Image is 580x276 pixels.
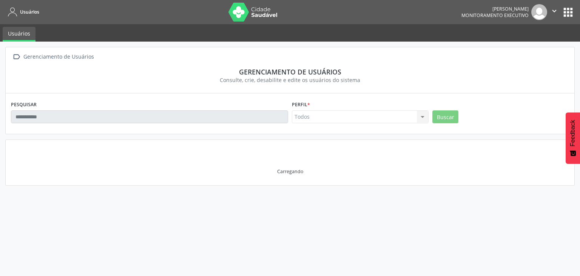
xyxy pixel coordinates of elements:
label: Perfil [292,99,310,110]
a:  Gerenciamento de Usuários [11,51,95,62]
span: Monitoramento Executivo [461,12,529,19]
div: Gerenciamento de usuários [16,68,564,76]
i:  [11,51,22,62]
span: Usuários [20,9,39,15]
div: [PERSON_NAME] [461,6,529,12]
a: Usuários [3,27,35,42]
button: Feedback - Mostrar pesquisa [566,112,580,164]
button: Buscar [432,110,458,123]
a: Usuários [5,6,39,18]
button: apps [561,6,575,19]
i:  [550,7,558,15]
div: Consulte, crie, desabilite e edite os usuários do sistema [16,76,564,84]
label: PESQUISAR [11,99,37,110]
button:  [547,4,561,20]
span: Feedback [569,120,576,146]
div: Carregando [277,168,303,175]
div: Gerenciamento de Usuários [22,51,95,62]
img: img [531,4,547,20]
